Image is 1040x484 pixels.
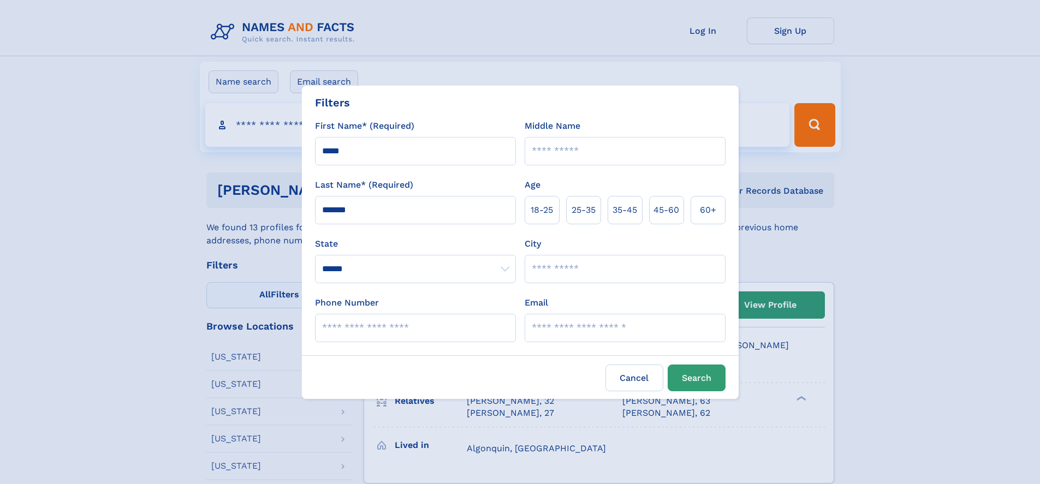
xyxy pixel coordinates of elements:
[700,204,716,217] span: 60+
[315,296,379,309] label: Phone Number
[525,296,548,309] label: Email
[572,204,596,217] span: 25‑35
[531,204,553,217] span: 18‑25
[525,237,541,250] label: City
[653,204,679,217] span: 45‑60
[315,119,414,133] label: First Name* (Required)
[525,119,580,133] label: Middle Name
[315,94,350,111] div: Filters
[525,178,540,192] label: Age
[613,204,637,217] span: 35‑45
[315,237,516,250] label: State
[668,365,726,391] button: Search
[605,365,663,391] label: Cancel
[315,178,413,192] label: Last Name* (Required)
